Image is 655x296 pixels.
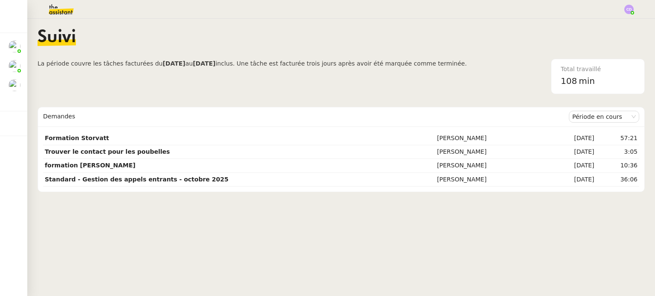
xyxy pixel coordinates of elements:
[9,60,20,72] img: users%2FyQfMwtYgTqhRP2YHWHmG2s2LYaD3%2Favatar%2Fprofile-pic.png
[596,173,639,187] td: 36:06
[547,145,596,159] td: [DATE]
[43,108,569,125] div: Demandes
[45,162,136,169] strong: formation [PERSON_NAME]
[38,29,76,46] span: Suivi
[547,132,596,145] td: [DATE]
[9,40,20,52] img: users%2FyQfMwtYgTqhRP2YHWHmG2s2LYaD3%2Favatar%2Fprofile-pic.png
[596,159,639,172] td: 10:36
[193,60,215,67] b: [DATE]
[572,111,636,122] nz-select-item: Période en cours
[9,79,20,91] img: users%2FW4OQjB9BRtYK2an7yusO0WsYLsD3%2Favatar%2F28027066-518b-424c-8476-65f2e549ac29
[561,76,577,86] span: 108
[596,145,639,159] td: 3:05
[435,173,547,187] td: [PERSON_NAME]
[45,148,170,155] strong: Trouver le contact pour les poubelles
[596,132,639,145] td: 57:21
[45,176,229,183] strong: Standard - Gestion des appels entrants - octobre 2025
[547,159,596,172] td: [DATE]
[561,64,635,74] div: Total travaillé
[185,60,193,67] span: au
[579,74,595,88] span: min
[38,60,162,67] span: La période couvre les tâches facturées du
[435,132,547,145] td: [PERSON_NAME]
[45,135,109,141] strong: Formation Storvatt
[435,159,547,172] td: [PERSON_NAME]
[624,5,634,14] img: svg
[162,60,185,67] b: [DATE]
[547,173,596,187] td: [DATE]
[215,60,467,67] span: inclus. Une tâche est facturée trois jours après avoir été marquée comme terminée.
[435,145,547,159] td: [PERSON_NAME]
